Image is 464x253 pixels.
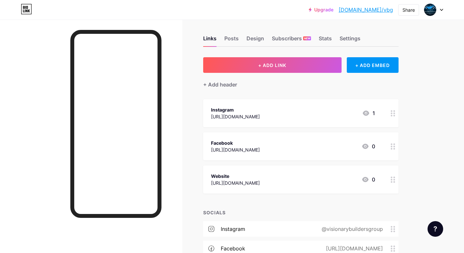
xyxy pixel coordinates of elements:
[203,57,342,73] button: + ADD LINK
[272,34,311,46] div: Subscribers
[309,7,333,12] a: Upgrade
[211,140,260,146] div: Facebook
[211,173,260,180] div: Website
[246,34,264,46] div: Design
[319,34,332,46] div: Stats
[402,7,415,13] div: Share
[304,36,310,40] span: NEW
[203,34,217,46] div: Links
[211,180,260,186] div: [URL][DOMAIN_NAME]
[361,142,375,150] div: 0
[339,6,393,14] a: [DOMAIN_NAME]/vbg
[340,34,360,46] div: Settings
[424,4,436,16] img: vbg
[362,109,375,117] div: 1
[211,146,260,153] div: [URL][DOMAIN_NAME]
[211,106,260,113] div: Instagram
[203,81,237,88] div: + Add header
[316,245,391,252] div: [URL][DOMAIN_NAME]
[203,209,399,216] div: SOCIALS
[311,225,391,233] div: @visionarybuildersgroup
[258,62,286,68] span: + ADD LINK
[224,34,239,46] div: Posts
[221,225,245,233] div: instagram
[211,113,260,120] div: [URL][DOMAIN_NAME]
[347,57,399,73] div: + ADD EMBED
[221,245,245,252] div: facebook
[361,176,375,183] div: 0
